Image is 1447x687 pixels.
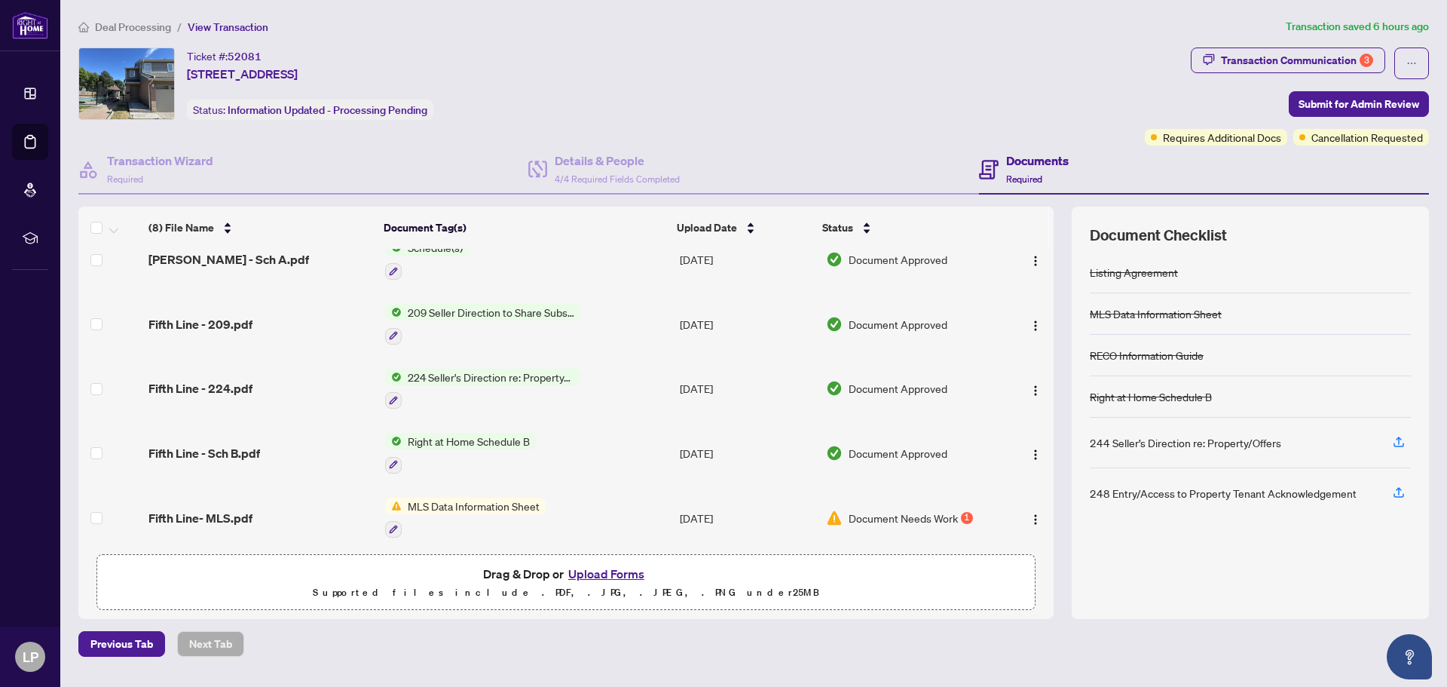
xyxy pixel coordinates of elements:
[385,433,402,449] img: Status Icon
[826,316,843,333] img: Document Status
[107,173,143,185] span: Required
[385,304,580,345] button: Status Icon209 Seller Direction to Share Substance of Offers
[148,250,309,268] span: [PERSON_NAME] - Sch A.pdf
[378,207,671,249] th: Document Tag(s)
[95,20,171,34] span: Deal Processing
[1023,247,1048,271] button: Logo
[1299,92,1419,116] span: Submit for Admin Review
[677,219,737,236] span: Upload Date
[148,379,252,397] span: Fifth Line - 224.pdf
[177,18,182,35] li: /
[1029,385,1042,397] img: Logo
[1029,320,1042,332] img: Logo
[816,207,998,249] th: Status
[671,207,816,249] th: Upload Date
[402,433,536,449] span: Right at Home Schedule B
[148,444,260,462] span: Fifth Line - Sch B.pdf
[1090,305,1222,322] div: MLS Data Information Sheet
[555,152,680,170] h4: Details & People
[177,631,244,657] button: Next Tab
[674,421,820,486] td: [DATE]
[1023,506,1048,530] button: Logo
[402,498,546,514] span: MLS Data Information Sheet
[1090,264,1178,281] div: Listing Agreement
[1029,255,1042,267] img: Logo
[12,11,48,39] img: logo
[483,564,649,584] span: Drag & Drop or
[1090,347,1204,363] div: RECO Information Guide
[385,498,546,538] button: Status IconMLS Data Information Sheet
[674,357,820,422] td: [DATE]
[1289,91,1429,117] button: Submit for Admin Review
[1286,18,1429,35] article: Transaction saved 6 hours ago
[402,369,580,385] span: 224 Seller's Direction re: Property/Offers - Important Information for Seller Acknowledgement
[385,369,580,409] button: Status Icon224 Seller's Direction re: Property/Offers - Important Information for Seller Acknowle...
[385,498,402,514] img: Status Icon
[826,380,843,397] img: Document Status
[148,219,214,236] span: (8) File Name
[385,369,402,385] img: Status Icon
[1029,449,1042,461] img: Logo
[849,380,947,397] span: Document Approved
[822,219,853,236] span: Status
[385,239,469,280] button: Status IconSchedule(s)
[142,207,378,249] th: (8) File Name
[1311,129,1423,146] span: Cancellation Requested
[849,445,947,462] span: Document Approved
[78,22,89,32] span: home
[1221,48,1373,72] div: Transaction Communication
[961,512,973,524] div: 1
[187,48,262,65] div: Ticket #:
[826,510,843,526] img: Document Status
[1090,388,1212,405] div: Right at Home Schedule B
[1090,434,1281,451] div: 244 Seller’s Direction re: Property/Offers
[23,646,38,667] span: LP
[187,100,433,120] div: Status:
[555,173,680,185] span: 4/4 Required Fields Completed
[228,103,427,117] span: Information Updated - Processing Pending
[228,50,262,63] span: 52081
[1191,48,1385,73] button: Transaction Communication3
[1163,129,1281,146] span: Requires Additional Docs
[826,445,843,462] img: Document Status
[674,227,820,292] td: [DATE]
[385,304,402,320] img: Status Icon
[674,486,820,551] td: [DATE]
[187,65,298,83] span: [STREET_ADDRESS]
[849,316,947,333] span: Document Approved
[188,20,268,34] span: View Transaction
[97,555,1035,611] span: Drag & Drop orUpload FormsSupported files include .PDF, .JPG, .JPEG, .PNG under25MB
[106,584,1026,602] p: Supported files include .PDF, .JPG, .JPEG, .PNG under 25 MB
[148,509,252,527] span: Fifth Line- MLS.pdf
[1406,58,1417,69] span: ellipsis
[78,631,165,657] button: Previous Tab
[1023,376,1048,400] button: Logo
[674,292,820,357] td: [DATE]
[1090,485,1357,501] div: 248 Entry/Access to Property Tenant Acknowledgement
[1023,312,1048,336] button: Logo
[1006,173,1042,185] span: Required
[564,564,649,584] button: Upload Forms
[148,315,252,333] span: Fifth Line - 209.pdf
[385,433,536,474] button: Status IconRight at Home Schedule B
[1029,514,1042,526] img: Logo
[826,251,843,268] img: Document Status
[90,632,153,656] span: Previous Tab
[1360,54,1373,67] div: 3
[1387,634,1432,679] button: Open asap
[849,251,947,268] span: Document Approved
[1006,152,1069,170] h4: Documents
[79,48,174,119] img: IMG-W12386886_1.jpg
[402,304,580,320] span: 209 Seller Direction to Share Substance of Offers
[1090,225,1227,246] span: Document Checklist
[1023,441,1048,465] button: Logo
[849,510,958,526] span: Document Needs Work
[107,152,213,170] h4: Transaction Wizard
